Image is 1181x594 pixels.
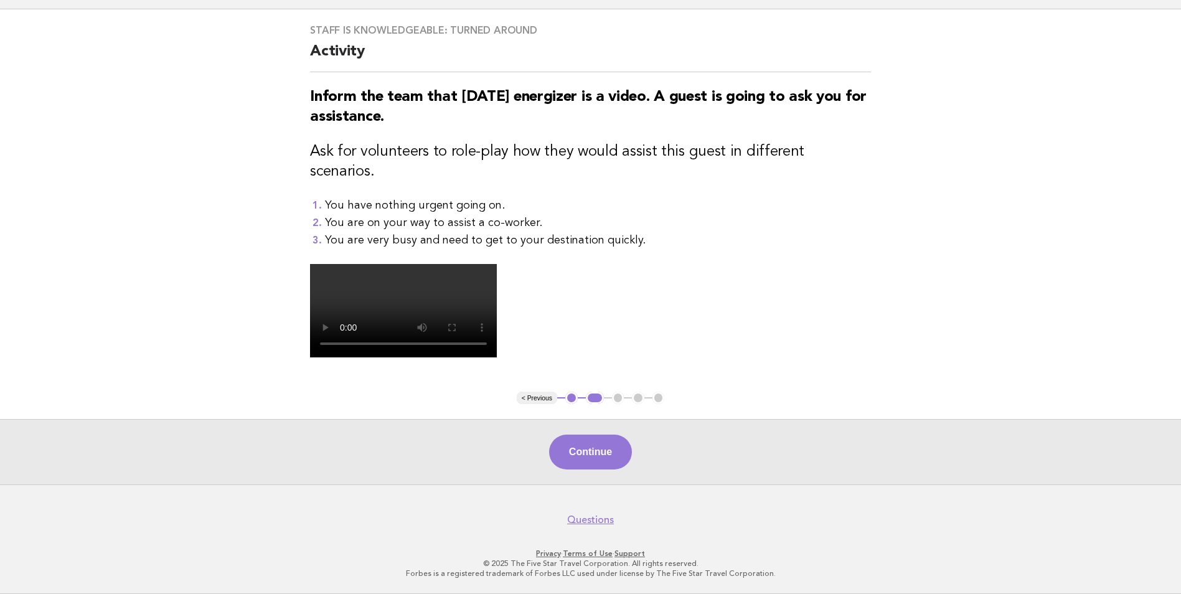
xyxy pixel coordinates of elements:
[549,435,632,469] button: Continue
[310,142,871,182] h3: Ask for volunteers to role-play how they would assist this guest in different scenarios.
[567,514,614,526] a: Questions
[563,549,613,558] a: Terms of Use
[586,392,604,404] button: 2
[517,392,557,404] button: < Previous
[536,549,561,558] a: Privacy
[325,214,871,232] li: You are on your way to assist a co-worker.
[210,549,972,559] p: · ·
[310,42,871,72] h2: Activity
[210,568,972,578] p: Forbes is a registered trademark of Forbes LLC used under license by The Five Star Travel Corpora...
[310,90,867,125] strong: Inform the team that [DATE] energizer is a video. A guest is going to ask you for assistance.
[210,559,972,568] p: © 2025 The Five Star Travel Corporation. All rights reserved.
[614,549,645,558] a: Support
[325,197,871,214] li: You have nothing urgent going on.
[325,232,871,249] li: You are very busy and need to get to your destination quickly.
[565,392,578,404] button: 1
[310,24,871,37] h3: Staff is knowledgeable: Turned around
